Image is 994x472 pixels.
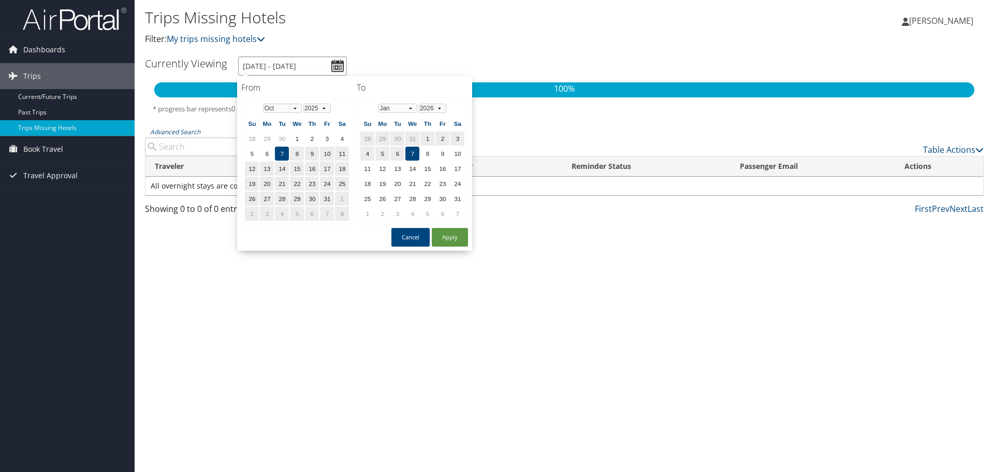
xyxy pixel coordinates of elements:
[405,192,419,206] td: 28
[275,117,289,131] th: Tu
[411,156,563,177] th: Next reminder
[450,177,464,191] td: 24
[335,162,349,176] td: 18
[23,63,41,89] span: Trips
[375,132,389,146] td: 29
[420,207,434,221] td: 5
[260,207,274,221] td: 3
[360,162,374,176] td: 11
[335,147,349,161] td: 11
[23,163,78,189] span: Travel Approval
[390,162,404,176] td: 13
[375,192,389,206] td: 26
[335,192,349,206] td: 1
[360,177,374,191] td: 18
[245,132,259,146] td: 28
[290,162,304,176] td: 15
[290,117,304,131] th: We
[245,162,259,176] td: 12
[968,203,984,214] a: Last
[23,7,126,31] img: airportal-logo.png
[290,132,304,146] td: 1
[375,162,389,176] td: 12
[562,156,730,177] th: Reminder Status
[245,117,259,131] th: Su
[320,132,334,146] td: 3
[435,207,449,221] td: 6
[245,207,259,221] td: 2
[260,177,274,191] td: 20
[23,136,63,162] span: Book Travel
[405,162,419,176] td: 14
[145,137,343,156] input: Advanced Search
[145,56,227,70] h3: Currently Viewing
[435,162,449,176] td: 16
[405,177,419,191] td: 21
[275,132,289,146] td: 30
[375,177,389,191] td: 19
[260,192,274,206] td: 27
[405,117,419,131] th: We
[167,33,265,45] a: My trips missing hotels
[391,228,430,247] button: Cancel
[405,132,419,146] td: 31
[360,117,374,131] th: Su
[275,177,289,191] td: 21
[435,147,449,161] td: 9
[150,127,200,136] a: Advanced Search
[390,132,404,146] td: 30
[435,132,449,146] td: 2
[450,162,464,176] td: 17
[145,203,343,220] div: Showing 0 to 0 of 0 entries
[154,82,974,96] p: 100%
[275,147,289,161] td: 7
[335,132,349,146] td: 4
[305,177,319,191] td: 23
[730,156,895,177] th: Passenger Email: activate to sort column ascending
[305,207,319,221] td: 6
[335,117,349,131] th: Sa
[435,117,449,131] th: Fr
[895,156,983,177] th: Actions
[375,147,389,161] td: 5
[305,192,319,206] td: 30
[275,192,289,206] td: 28
[260,117,274,131] th: Mo
[932,203,949,214] a: Prev
[450,207,464,221] td: 7
[23,37,65,63] span: Dashboards
[949,203,968,214] a: Next
[290,207,304,221] td: 5
[420,132,434,146] td: 1
[360,132,374,146] td: 28
[923,144,984,155] a: Table Actions
[275,207,289,221] td: 4
[290,192,304,206] td: 29
[390,117,404,131] th: Tu
[335,177,349,191] td: 25
[420,147,434,161] td: 8
[320,207,334,221] td: 7
[915,203,932,214] a: First
[231,104,261,113] span: 0 out of 0
[450,117,464,131] th: Sa
[245,147,259,161] td: 5
[420,192,434,206] td: 29
[357,82,468,93] h4: To
[320,117,334,131] th: Fr
[320,177,334,191] td: 24
[145,156,241,177] th: Traveler: activate to sort column ascending
[450,147,464,161] td: 10
[305,147,319,161] td: 9
[375,117,389,131] th: Mo
[245,192,259,206] td: 26
[145,177,983,195] td: All overnight stays are covered.
[320,162,334,176] td: 17
[305,117,319,131] th: Th
[390,147,404,161] td: 6
[902,5,984,36] a: [PERSON_NAME]
[145,7,704,28] h1: Trips Missing Hotels
[420,162,434,176] td: 15
[320,192,334,206] td: 31
[260,162,274,176] td: 13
